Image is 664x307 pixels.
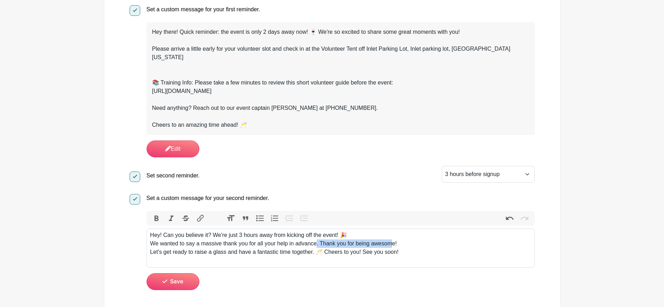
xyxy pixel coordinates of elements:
button: Strikethrough [179,214,193,223]
button: Redo [517,214,532,223]
button: Decrease Level [282,214,297,223]
div: Set a custom message for your second reminder. [147,194,269,202]
a: Set second reminder. [130,173,200,178]
button: Increase Level [297,214,311,223]
div: Set second reminder. [147,171,200,180]
div: 📚 Training Info: Please take a few minutes to review this short volunteer guide before the event: [152,79,529,87]
button: Undo [502,214,517,223]
button: Italic [164,214,179,223]
button: Numbers [267,214,282,223]
button: Quote [238,214,253,223]
button: Link [193,214,208,223]
a: Edit [147,140,199,157]
a: Set a custom message for your second reminder. [130,195,269,201]
button: Save [147,273,199,290]
div: Cheers to an amazing time ahead! 🥂 [152,121,529,129]
span: Save [170,279,183,284]
button: Bullets [253,214,267,223]
div: Need anything? Reach out to our event captain [PERSON_NAME] at [PHONE_NUMBER]. [152,104,529,112]
a: Set a custom message for your first reminder. [130,6,260,12]
div: Hey! Can you believe it? We're just 3 hours away from kicking off the event! 🎉 We wanted to say a... [150,231,531,256]
div: Set a custom message for your first reminder. [147,5,260,14]
div: Hey there! Quick reminder: the event is only 2 days away now! 🍷 We're so excited to share some gr... [152,28,529,36]
button: Bold [149,214,164,223]
button: Heading [223,214,238,223]
div: [URL][DOMAIN_NAME] [152,87,529,95]
div: Please arrive a little early for your volunteer slot and check in at the Volunteer Tent off Inlet... [152,45,529,62]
